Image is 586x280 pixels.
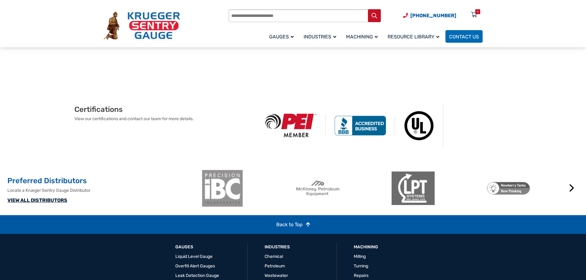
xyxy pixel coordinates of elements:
[265,254,283,259] a: Chemical
[7,197,67,203] a: VIEW ALL DISTRIBUTORS
[376,211,382,217] button: 1 of 2
[269,34,294,40] span: Gauges
[74,105,257,114] h2: Certifications
[394,211,401,217] button: 3 of 2
[265,29,300,44] a: Gauges
[410,13,456,18] span: [PHONE_NUMBER]
[104,12,180,40] img: Krueger Sentry Gauge
[445,30,483,43] a: Contact Us
[296,170,339,207] img: McKinney Petroleum Equipment
[326,116,395,135] img: BBB
[354,273,369,278] a: Repairs
[257,114,326,137] img: PEI Member
[346,34,378,40] span: Machining
[175,273,219,278] a: Leak Detection Gauge
[392,170,435,207] img: LPT
[487,170,530,207] img: Newberry Tanks
[201,170,244,207] img: ibc-logo
[477,9,479,14] div: 0
[265,273,288,278] a: Wastewater
[449,34,479,40] span: Contact Us
[175,254,213,259] a: Liquid Level Gauge
[395,105,443,147] img: Underwriters Laboratories
[354,263,368,269] a: Turning
[385,211,391,217] button: 2 of 2
[566,182,578,194] button: Next
[300,29,342,44] a: Industries
[388,34,439,40] span: Resource Library
[74,116,257,122] p: View our certifications and contact our team for more details.
[354,254,366,259] a: Milling
[384,29,445,44] a: Resource Library
[7,187,198,194] p: Locate a Krueger Sentry Gauge Distributor
[304,34,336,40] span: Industries
[403,12,456,19] a: Phone Number (920) 434-8860
[265,263,285,269] a: Petroleum
[342,29,384,44] a: Machining
[265,244,290,250] a: Industries
[175,244,193,250] a: GAUGES
[175,263,215,269] a: Overfill Alert Gauges
[7,176,198,186] h2: Preferred Distributors
[354,244,378,250] a: Machining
